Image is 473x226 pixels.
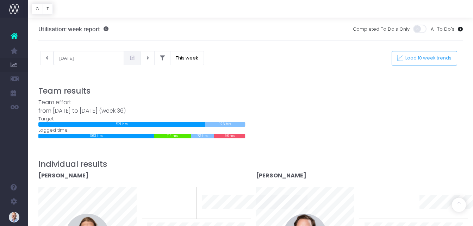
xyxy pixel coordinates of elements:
[353,26,410,33] span: Completed To Do's Only
[403,55,452,61] span: Load 10 week trends
[38,171,89,180] strong: [PERSON_NAME]
[38,98,245,115] div: Team effort from [DATE] to [DATE] (week 36)
[9,212,19,222] img: images/default_profile_image.png
[38,86,463,96] h3: Team results
[147,194,176,201] span: To last week
[154,134,191,138] div: 114 hrs
[397,187,409,199] span: 0%
[38,134,155,138] div: 363 hrs
[38,159,463,169] h3: Individual results
[419,211,451,218] span: 10 week trend
[205,122,245,127] div: 126 hrs
[38,26,108,33] h3: Utilisation: week report
[32,4,43,14] button: G
[365,194,393,201] span: To last week
[392,51,457,65] button: Load 10 week trends
[179,187,191,199] span: 0%
[33,98,251,138] div: Target: Logged time:
[214,134,245,138] div: 98 hrs
[256,171,306,180] strong: [PERSON_NAME]
[43,4,53,14] button: T
[170,51,204,65] button: This week
[431,26,454,33] span: All To Do's
[38,122,205,127] div: 521 hrs
[202,211,234,218] span: 10 week trend
[191,134,214,138] div: 72 hrs
[32,4,53,14] div: Vertical button group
